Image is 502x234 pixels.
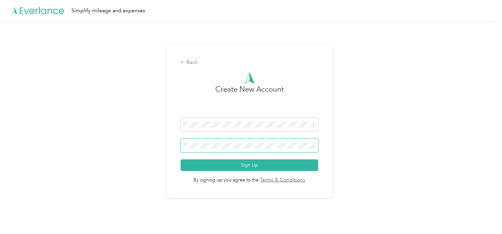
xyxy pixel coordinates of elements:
a: Terms & Conditions [259,176,305,184]
div: Back [181,58,318,66]
span: By signing up you agree to the [181,171,318,184]
div: Simplify mileage and expenses [71,7,145,15]
h3: Create New Account [215,84,284,118]
button: Sign Up [181,159,318,171]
